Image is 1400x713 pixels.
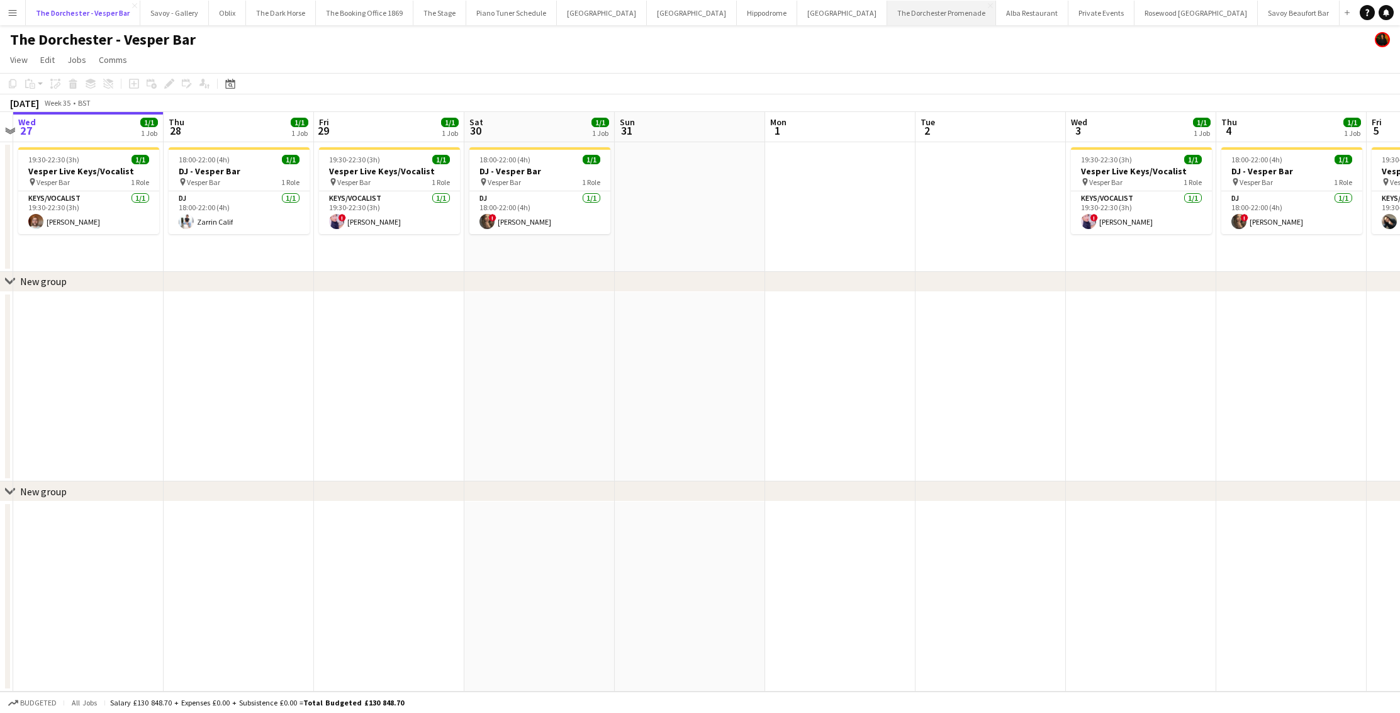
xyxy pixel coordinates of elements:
span: View [10,54,28,65]
span: 1/1 [140,118,158,127]
span: ! [1241,214,1248,222]
app-job-card: 19:30-22:30 (3h)1/1Vesper Live Keys/Vocalist Vesper Bar1 RoleKeys/Vocalist1/119:30-22:30 (3h)![PE... [1071,147,1212,234]
span: 1/1 [441,118,459,127]
button: The Dorchester Promenade [887,1,996,25]
button: [GEOGRAPHIC_DATA] [647,1,737,25]
button: [GEOGRAPHIC_DATA] [557,1,647,25]
span: 1 Role [131,177,149,187]
span: 5 [1370,123,1382,138]
span: Budgeted [20,699,57,707]
span: 1/1 [291,118,308,127]
span: 2 [919,123,935,138]
span: 28 [167,123,184,138]
button: The Dark Horse [246,1,316,25]
span: Edit [40,54,55,65]
span: 30 [468,123,483,138]
div: 1 Job [1194,128,1210,138]
app-job-card: 19:30-22:30 (3h)1/1Vesper Live Keys/Vocalist Vesper Bar1 RoleKeys/Vocalist1/119:30-22:30 (3h)[PER... [18,147,159,234]
span: Vesper Bar [488,177,521,187]
button: Hippodrome [737,1,797,25]
span: 1 Role [582,177,600,187]
span: 29 [317,123,329,138]
app-job-card: 19:30-22:30 (3h)1/1Vesper Live Keys/Vocalist Vesper Bar1 RoleKeys/Vocalist1/119:30-22:30 (3h)![PE... [319,147,460,234]
button: Oblix [209,1,246,25]
span: Week 35 [42,98,73,108]
span: 1 Role [1184,177,1202,187]
button: Alba Restaurant [996,1,1068,25]
span: 1 Role [281,177,300,187]
h3: DJ - Vesper Bar [1221,166,1362,177]
span: 3 [1069,123,1087,138]
span: 1/1 [1335,155,1352,164]
h3: Vesper Live Keys/Vocalist [1071,166,1212,177]
div: 1 Job [141,128,157,138]
button: Budgeted [6,696,59,710]
span: Sat [469,116,483,128]
app-card-role: DJ1/118:00-22:00 (4h)Zarrin Calif [169,191,310,234]
a: View [5,52,33,68]
h3: DJ - Vesper Bar [169,166,310,177]
button: Savoy Beaufort Bar [1258,1,1340,25]
span: 19:30-22:30 (3h) [1081,155,1132,164]
app-job-card: 18:00-22:00 (4h)1/1DJ - Vesper Bar Vesper Bar1 RoleDJ1/118:00-22:00 (4h)![PERSON_NAME] [1221,147,1362,234]
div: BST [78,98,91,108]
span: Jobs [67,54,86,65]
a: Edit [35,52,60,68]
span: 1/1 [583,155,600,164]
div: 1 Job [291,128,308,138]
span: Wed [18,116,36,128]
span: 1 Role [432,177,450,187]
app-card-role: DJ1/118:00-22:00 (4h)![PERSON_NAME] [1221,191,1362,234]
span: ! [1090,214,1098,222]
span: Total Budgeted £130 848.70 [303,698,404,707]
span: 1/1 [591,118,609,127]
button: [GEOGRAPHIC_DATA] [797,1,887,25]
span: Tue [921,116,935,128]
span: 1/1 [132,155,149,164]
app-job-card: 18:00-22:00 (4h)1/1DJ - Vesper Bar Vesper Bar1 RoleDJ1/118:00-22:00 (4h)Zarrin Calif [169,147,310,234]
button: The Dorchester - Vesper Bar [26,1,140,25]
button: Private Events [1068,1,1134,25]
span: Mon [770,116,787,128]
span: Fri [1372,116,1382,128]
span: Fri [319,116,329,128]
button: Savoy - Gallery [140,1,209,25]
app-card-role: Keys/Vocalist1/119:30-22:30 (3h)[PERSON_NAME] [18,191,159,234]
span: 1 [768,123,787,138]
div: Salary £130 848.70 + Expenses £0.00 + Subsistence £0.00 = [110,698,404,707]
span: Vesper Bar [36,177,70,187]
span: 1/1 [282,155,300,164]
div: 1 Job [1344,128,1360,138]
span: ! [339,214,346,222]
span: Thu [1221,116,1237,128]
span: Sun [620,116,635,128]
div: 1 Job [442,128,458,138]
span: 1/1 [1184,155,1202,164]
span: 27 [16,123,36,138]
span: Vesper Bar [1240,177,1273,187]
span: Vesper Bar [337,177,371,187]
a: Comms [94,52,132,68]
app-card-role: DJ1/118:00-22:00 (4h)![PERSON_NAME] [469,191,610,234]
span: Comms [99,54,127,65]
span: 31 [618,123,635,138]
a: Jobs [62,52,91,68]
app-card-role: Keys/Vocalist1/119:30-22:30 (3h)![PERSON_NAME] [1071,191,1212,234]
h3: Vesper Live Keys/Vocalist [319,166,460,177]
span: 1/1 [432,155,450,164]
app-card-role: Keys/Vocalist1/119:30-22:30 (3h)![PERSON_NAME] [319,191,460,234]
span: 18:00-22:00 (4h) [479,155,530,164]
span: 4 [1219,123,1237,138]
span: 1 Role [1334,177,1352,187]
app-job-card: 18:00-22:00 (4h)1/1DJ - Vesper Bar Vesper Bar1 RoleDJ1/118:00-22:00 (4h)![PERSON_NAME] [469,147,610,234]
span: Wed [1071,116,1087,128]
h3: DJ - Vesper Bar [469,166,610,177]
app-user-avatar: Celine Amara [1375,32,1390,47]
span: Vesper Bar [1089,177,1123,187]
h1: The Dorchester - Vesper Bar [10,30,196,49]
